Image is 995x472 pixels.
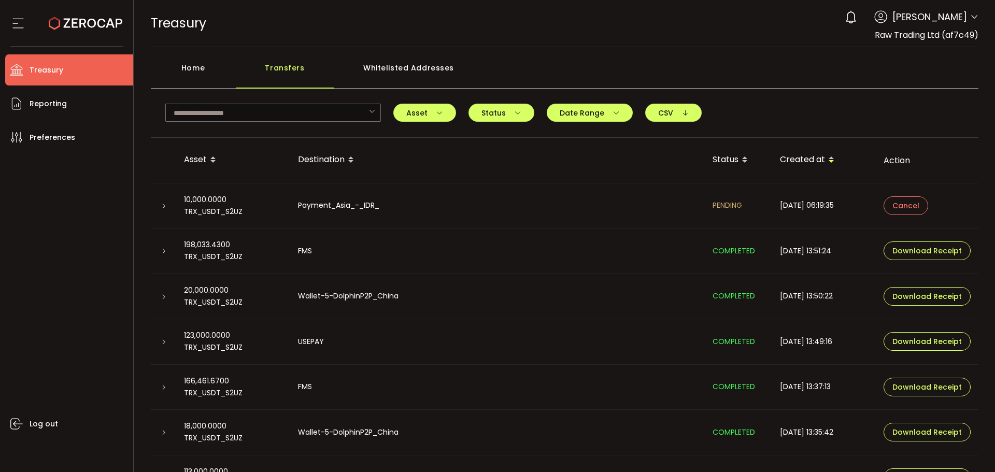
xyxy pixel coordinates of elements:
iframe: Chat Widget [943,422,995,472]
span: Raw Trading Ltd (af7c49) [875,29,978,41]
button: CSV [645,104,702,122]
span: Treasury [151,14,206,32]
button: Asset [393,104,456,122]
span: Preferences [30,130,75,145]
div: Whitelisted Addresses [334,58,484,89]
span: Asset [406,109,443,117]
span: Date Range [560,109,620,117]
div: Transfers [236,58,334,89]
span: Status [481,109,521,117]
span: CSV [658,109,689,117]
button: Status [468,104,534,122]
span: [PERSON_NAME] [892,10,967,24]
div: Home [151,58,236,89]
span: Reporting [30,96,67,111]
span: Treasury [30,63,63,78]
span: Log out [30,417,58,432]
button: Date Range [547,104,633,122]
